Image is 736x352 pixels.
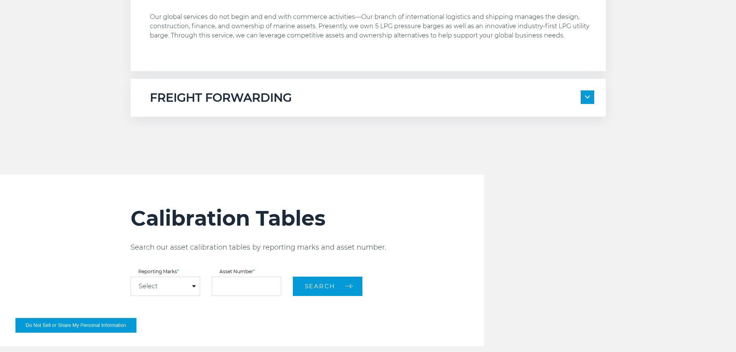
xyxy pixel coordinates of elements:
[139,283,158,289] a: Select
[293,277,362,296] button: Search arrow arrow
[212,269,281,274] label: Asset Number
[697,315,736,352] iframe: Chat Widget
[131,269,200,274] label: Reporting Marks
[585,95,590,99] img: arrow
[131,243,484,252] p: Search our asset calibration tables by reporting marks and asset number.
[131,206,484,231] h2: Calibration Tables
[15,318,136,333] button: Do Not Sell or Share My Personal Information
[305,282,335,290] span: Search
[150,90,292,105] h5: FREIGHT FORWARDING
[150,12,594,40] p: Our global services do not begin and end with commerce activities—Our branch of international log...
